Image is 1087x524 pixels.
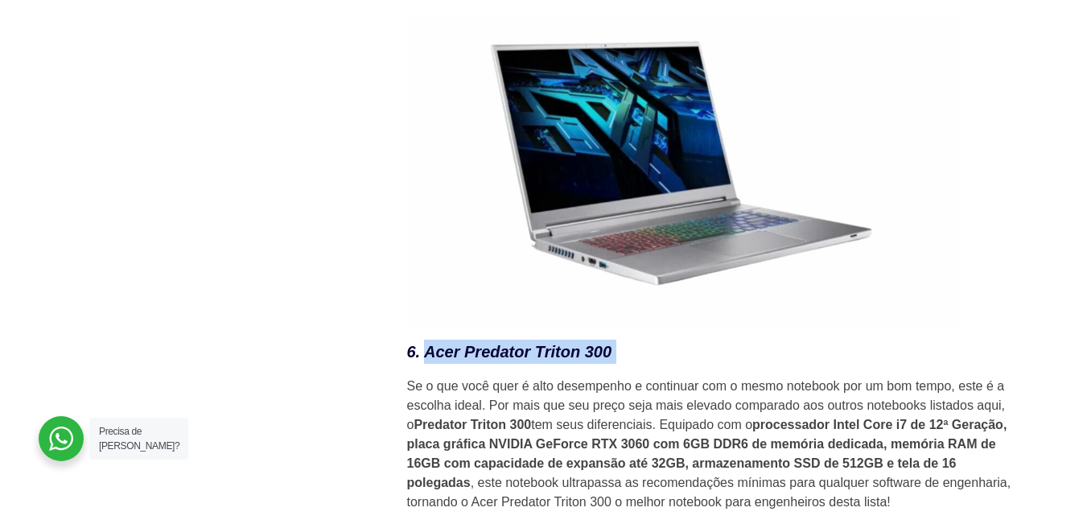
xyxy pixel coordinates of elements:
[407,377,1019,512] p: Se o que você quer é alto desempenho e continuar com o mesmo notebook por um bom tempo, este é a ...
[1007,447,1087,524] div: Widget de chat
[414,418,531,431] strong: Predator Triton 300
[407,15,959,327] img: Melhores notebooks para engenheiros
[99,426,179,452] span: Precisa de [PERSON_NAME]?
[1007,447,1087,524] iframe: Chat Widget
[407,343,612,361] em: 6. Acer Predator Triton 300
